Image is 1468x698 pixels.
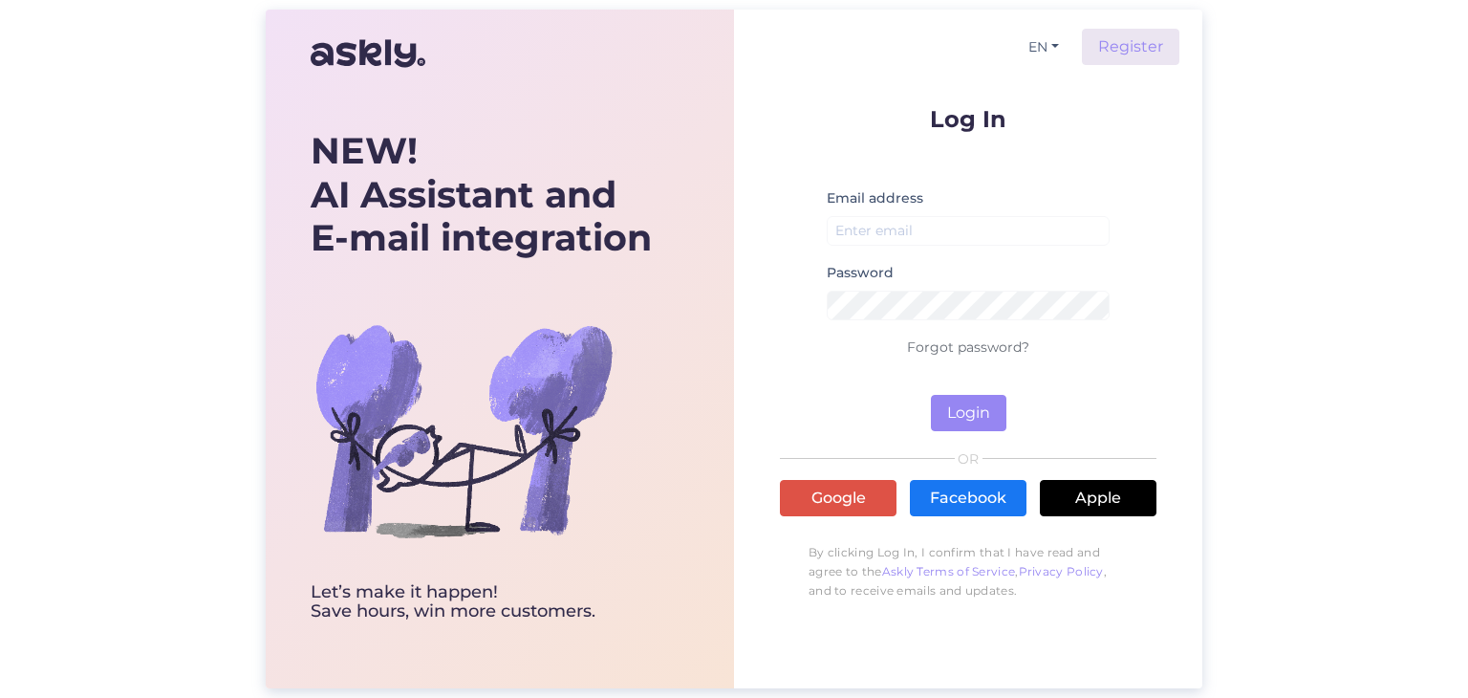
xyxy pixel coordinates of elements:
[311,129,652,260] div: AI Assistant and E-mail integration
[311,31,425,76] img: Askly
[827,216,1110,246] input: Enter email
[311,128,418,173] b: NEW!
[931,395,1006,431] button: Login
[1082,29,1179,65] a: Register
[1021,33,1067,61] button: EN
[780,107,1156,131] p: Log In
[827,188,923,208] label: Email address
[780,534,1156,610] p: By clicking Log In, I confirm that I have read and agree to the , , and to receive emails and upd...
[955,452,982,466] span: OR
[780,480,896,516] a: Google
[882,564,1016,578] a: Askly Terms of Service
[311,277,616,583] img: bg-askly
[910,480,1026,516] a: Facebook
[311,583,652,622] div: Let’s make it happen! Save hours, win more customers.
[1040,480,1156,516] a: Apple
[907,338,1029,356] a: Forgot password?
[1019,564,1104,578] a: Privacy Policy
[827,263,894,283] label: Password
